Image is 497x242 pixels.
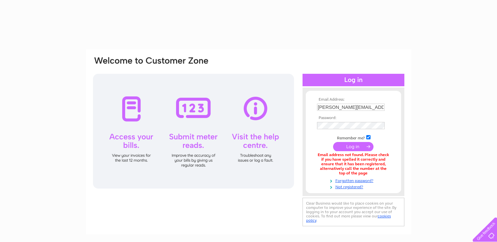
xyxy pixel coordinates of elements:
th: Password: [315,116,392,120]
th: Email Address: [315,97,392,102]
td: Remember me? [315,134,392,141]
a: Forgotten password? [317,177,392,183]
input: Submit [333,142,373,151]
div: Email address not found. Please check if you have spelled it correctly and ensure that it has bee... [317,153,390,175]
a: cookies policy [306,214,391,223]
div: Clear Business would like to place cookies on your computer to improve your experience of the sit... [303,198,404,226]
a: Not registered? [317,183,392,190]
